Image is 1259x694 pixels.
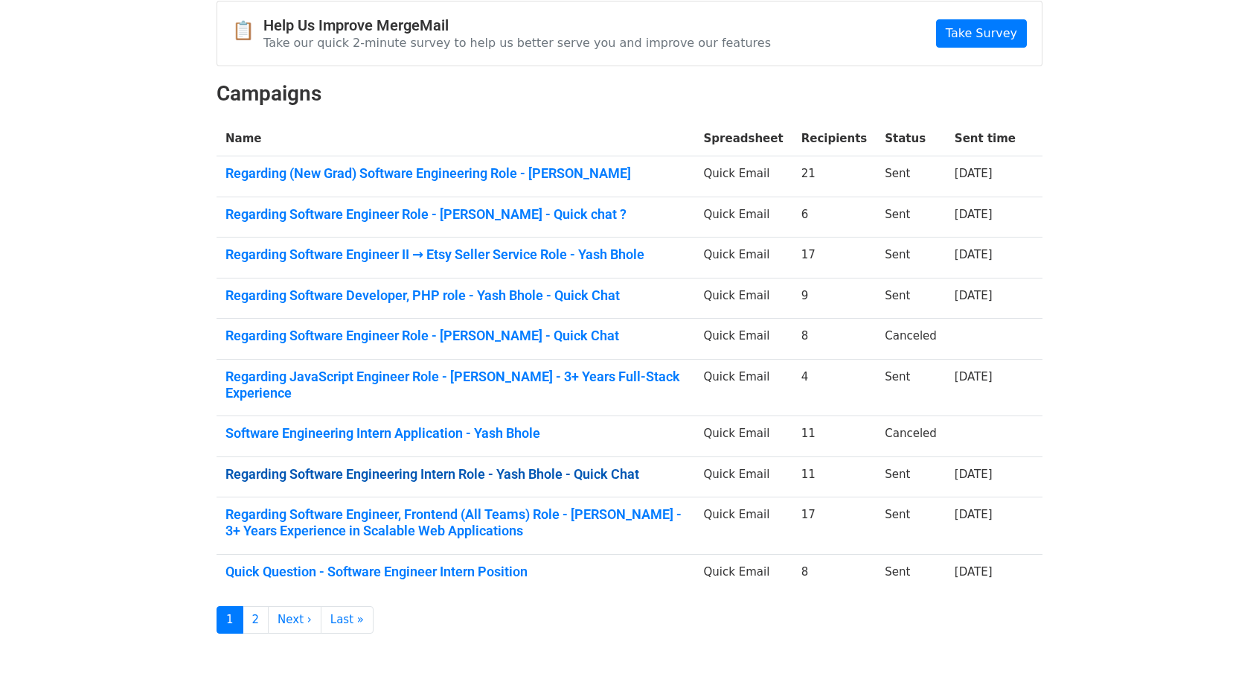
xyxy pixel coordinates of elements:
[876,416,946,457] td: Canceled
[263,35,771,51] p: Take our quick 2-minute survey to help us better serve you and improve our features
[792,278,877,319] td: 9
[876,360,946,416] td: Sent
[225,425,686,442] a: Software Engineering Intern Application - Yash Bhole
[792,121,877,156] th: Recipients
[792,416,877,457] td: 11
[225,466,686,483] a: Regarding Software Engineering Intern Role - Yash Bhole - Quick Chat
[876,319,946,360] td: Canceled
[955,167,993,180] a: [DATE]
[217,606,243,634] a: 1
[955,565,993,579] a: [DATE]
[695,319,792,360] td: Quick Email
[955,289,993,302] a: [DATE]
[695,197,792,238] td: Quick Email
[955,248,993,261] a: [DATE]
[695,416,792,457] td: Quick Email
[955,208,993,221] a: [DATE]
[225,287,686,304] a: Regarding Software Developer, PHP role - Yash Bhole - Quick Chat
[695,456,792,497] td: Quick Email
[876,554,946,594] td: Sent
[946,121,1025,156] th: Sent time
[876,156,946,197] td: Sent
[695,238,792,278] td: Quick Email
[876,456,946,497] td: Sent
[225,369,686,401] a: Regarding JavaScript Engineer Role - [PERSON_NAME] - 3+ Years Full-Stack Experience
[243,606,269,634] a: 2
[225,206,686,223] a: Regarding Software Engineer Role - [PERSON_NAME] - Quick chat ?
[876,238,946,278] td: Sent
[936,19,1027,48] a: Take Survey
[876,278,946,319] td: Sent
[695,156,792,197] td: Quick Email
[695,278,792,319] td: Quick Email
[876,121,946,156] th: Status
[321,606,374,634] a: Last »
[792,554,877,594] td: 8
[225,165,686,182] a: Regarding (New Grad) Software Engineering Role - [PERSON_NAME]
[792,456,877,497] td: 11
[225,506,686,538] a: Regarding Software Engineer, Frontend (All Teams) Role - [PERSON_NAME] - 3+ Years Experience in S...
[876,197,946,238] td: Sent
[695,497,792,554] td: Quick Email
[792,360,877,416] td: 4
[955,468,993,481] a: [DATE]
[268,606,321,634] a: Next ›
[792,238,877,278] td: 17
[225,564,686,580] a: Quick Question - Software Engineer Intern Position
[217,81,1042,106] h2: Campaigns
[955,370,993,383] a: [DATE]
[792,319,877,360] td: 8
[792,156,877,197] td: 21
[695,554,792,594] td: Quick Email
[225,246,686,263] a: Regarding Software Engineer II → Etsy Seller Service Role - Yash Bhole
[955,508,993,521] a: [DATE]
[217,121,695,156] th: Name
[225,328,686,344] a: Regarding Software Engineer Role - [PERSON_NAME] - Quick Chat
[1185,623,1259,694] iframe: Chat Widget
[792,197,877,238] td: 6
[792,497,877,554] td: 17
[695,360,792,416] td: Quick Email
[263,16,771,34] h4: Help Us Improve MergeMail
[876,497,946,554] td: Sent
[232,20,263,42] span: 📋
[695,121,792,156] th: Spreadsheet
